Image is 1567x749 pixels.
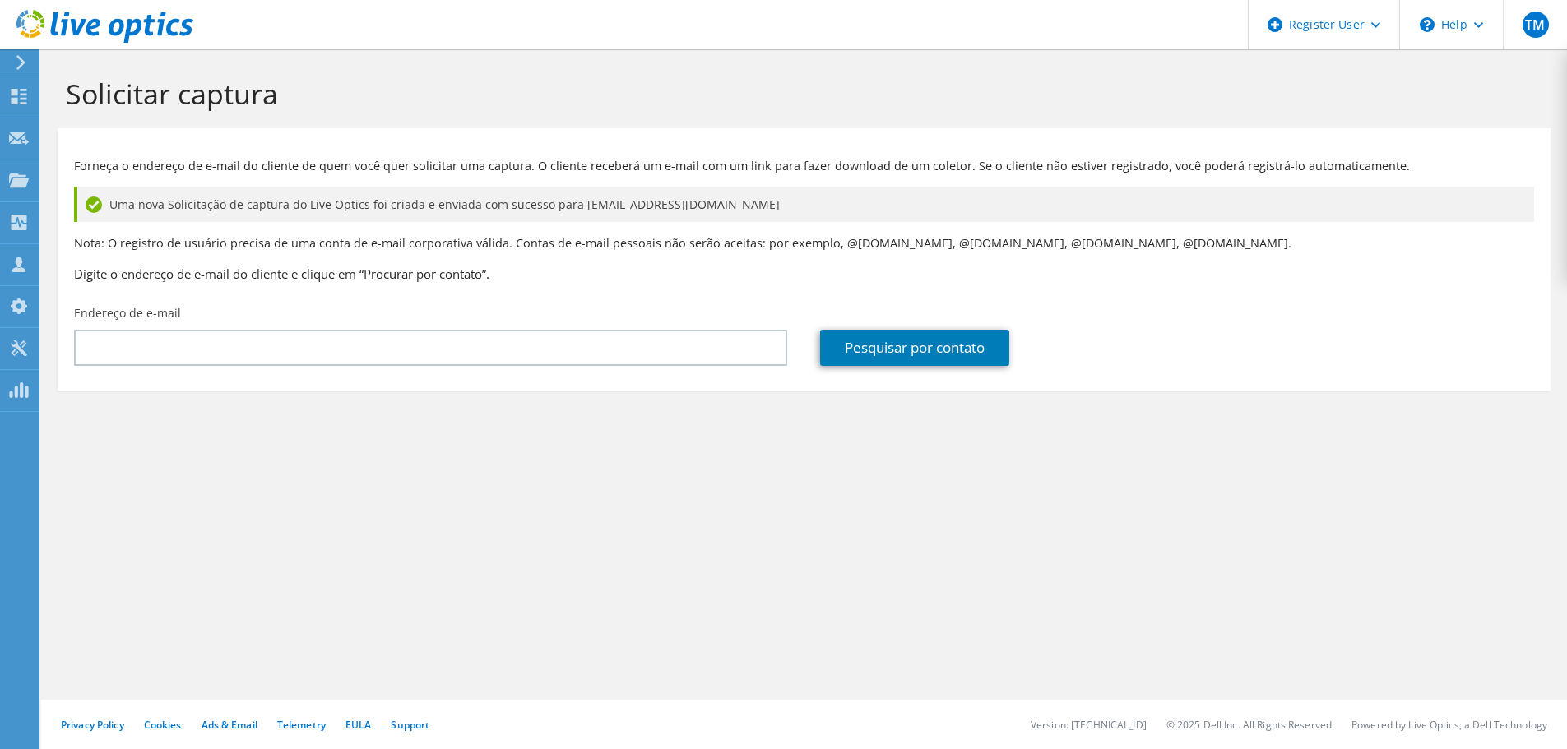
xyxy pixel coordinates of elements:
p: Forneça o endereço de e-mail do cliente de quem você quer solicitar uma captura. O cliente recebe... [74,157,1534,175]
li: © 2025 Dell Inc. All Rights Reserved [1166,718,1332,732]
li: Version: [TECHNICAL_ID] [1031,718,1147,732]
a: Support [391,718,429,732]
svg: \n [1420,17,1435,32]
a: Ads & Email [202,718,257,732]
label: Endereço de e-mail [74,305,181,321]
a: EULA [345,718,371,732]
span: Uma nova Solicitação de captura do Live Optics foi criada e enviada com sucesso para [EMAIL_ADDRE... [109,196,780,214]
h1: Solicitar captura [66,76,1534,111]
p: Nota: O registro de usuário precisa de uma conta de e-mail corporativa válida. Contas de e-mail p... [74,234,1534,252]
a: Pesquisar por contato [820,330,1009,366]
a: Cookies [144,718,182,732]
span: TM [1523,12,1549,38]
li: Powered by Live Optics, a Dell Technology [1351,718,1547,732]
a: Privacy Policy [61,718,124,732]
a: Telemetry [277,718,326,732]
h3: Digite o endereço de e-mail do cliente e clique em “Procurar por contato”. [74,265,1534,283]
